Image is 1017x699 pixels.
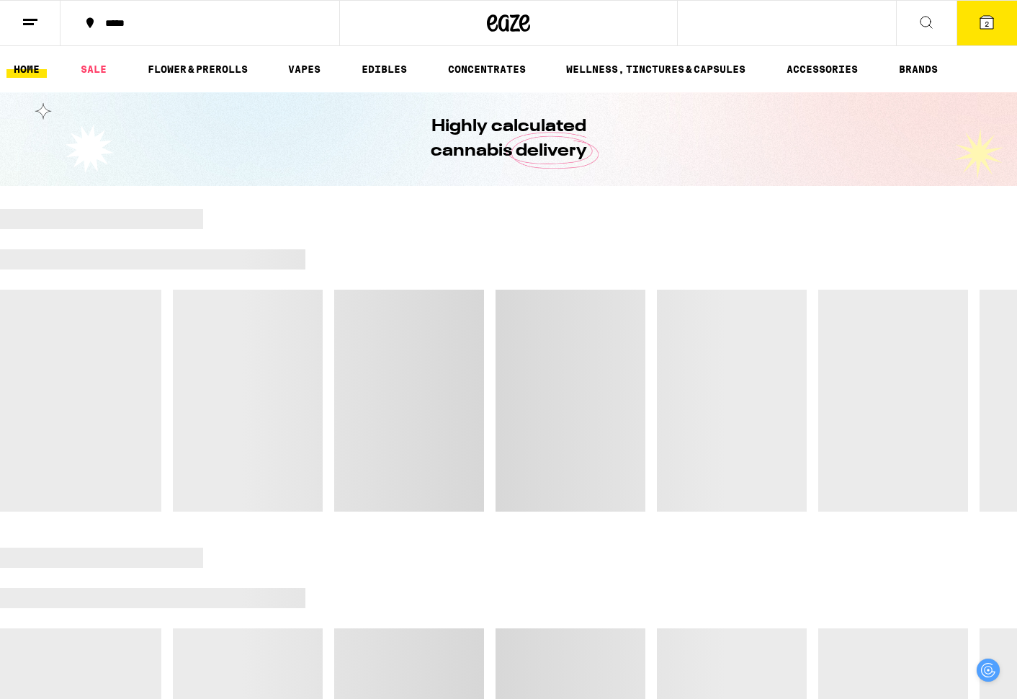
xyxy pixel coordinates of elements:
a: FLOWER & PREROLLS [140,61,255,78]
span: 2 [985,19,989,28]
a: HOME [6,61,47,78]
a: BRANDS [892,61,945,78]
a: VAPES [281,61,328,78]
a: CONCENTRATES [441,61,533,78]
h1: Highly calculated cannabis delivery [390,115,627,164]
a: EDIBLES [354,61,414,78]
a: ACCESSORIES [779,61,865,78]
button: 2 [956,1,1017,45]
a: SALE [73,61,114,78]
a: WELLNESS, TINCTURES & CAPSULES [559,61,753,78]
